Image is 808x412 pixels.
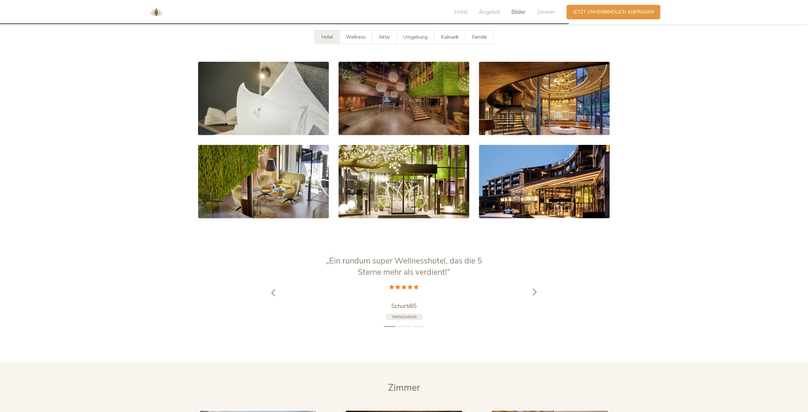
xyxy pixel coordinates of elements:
span: Zimmer [388,381,420,394]
span: Kulinarik [441,34,459,40]
span: Zimmer [537,8,555,16]
span: Hotel [321,34,333,40]
span: Bilder [511,8,526,16]
a: Schurti85 [324,302,485,310]
span: „Ein rundum super Wellnesshotel, das die 5 Sterne mehr als verdient!“ [326,255,482,278]
span: Aktiv [379,34,390,40]
img: AMONTI & LUNARIS Wellnessresort [147,3,166,22]
span: Familie [472,34,487,40]
span: Wellness [346,34,366,40]
a: AMONTI & LUNARIS Wellnessresort [147,10,166,14]
span: TripAdvisor [392,314,417,320]
span: Hotel [454,8,468,16]
span: Jetzt unverbindlich anfragen [573,9,654,15]
a: TripAdvisor [385,314,423,321]
span: Umgebung [403,34,428,40]
span: Angebot [479,8,500,16]
span: Schurti85 [391,302,417,310]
